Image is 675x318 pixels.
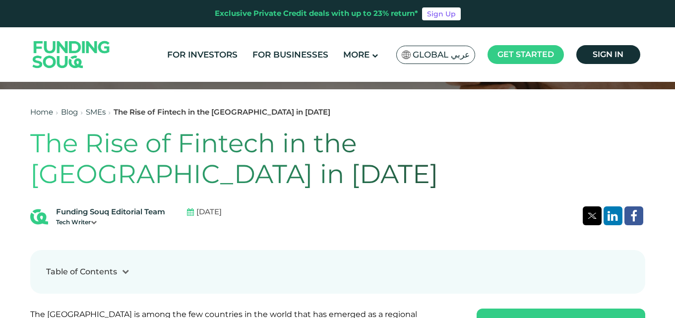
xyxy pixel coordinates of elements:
[61,107,78,117] a: Blog
[593,50,623,59] span: Sign in
[196,206,222,218] span: [DATE]
[165,47,240,63] a: For Investors
[497,50,554,59] span: Get started
[46,266,117,278] div: Table of Contents
[343,50,369,60] span: More
[402,51,411,59] img: SA Flag
[413,49,470,61] span: Global عربي
[114,107,330,118] div: The Rise of Fintech in the [GEOGRAPHIC_DATA] in [DATE]
[56,206,165,218] div: Funding Souq Editorial Team
[23,29,120,79] img: Logo
[250,47,331,63] a: For Businesses
[588,213,597,219] img: twitter
[30,107,53,117] a: Home
[215,8,418,19] div: Exclusive Private Credit deals with up to 23% return*
[576,45,640,64] a: Sign in
[422,7,461,20] a: Sign Up
[86,107,106,117] a: SMEs
[56,218,165,227] div: Tech Writer
[30,208,48,226] img: Blog Author
[30,128,645,190] h1: The Rise of Fintech in the [GEOGRAPHIC_DATA] in [DATE]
